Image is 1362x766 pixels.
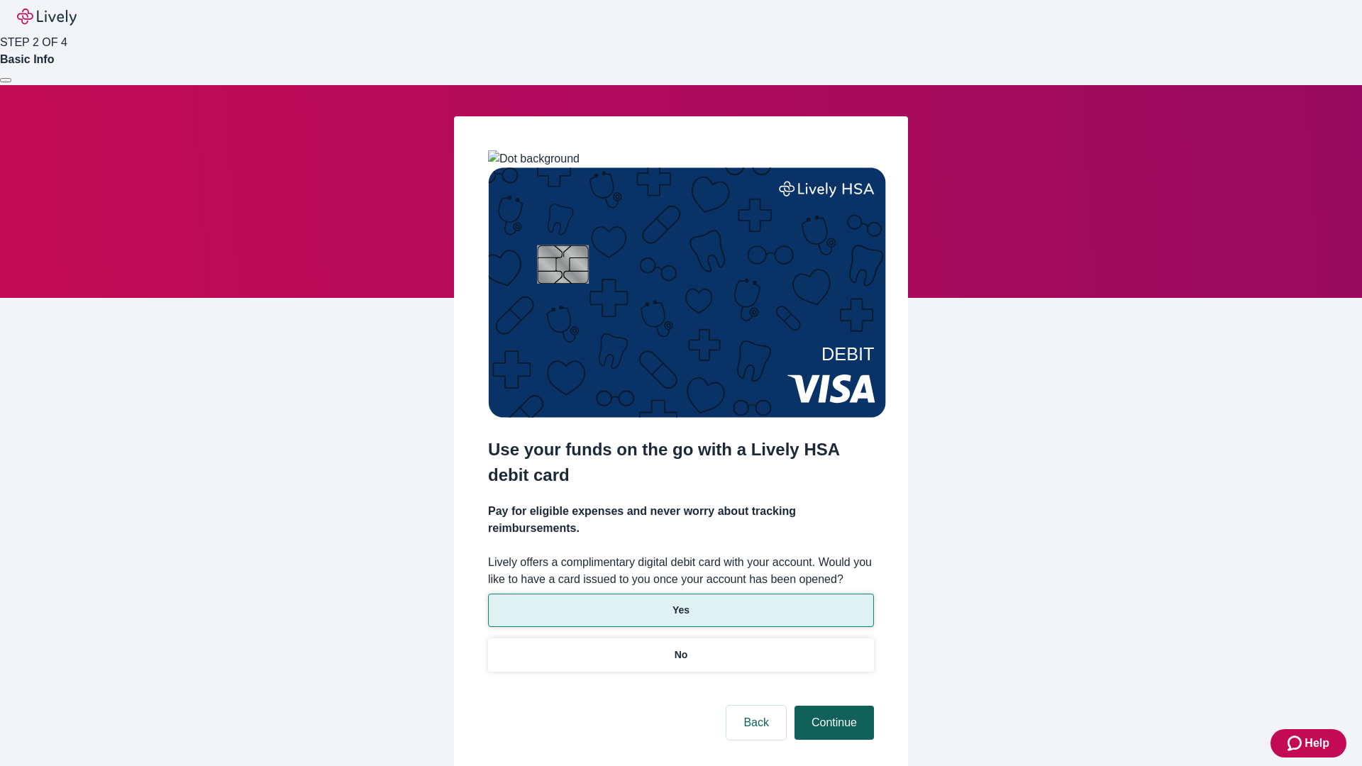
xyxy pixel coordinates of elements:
[488,167,886,418] img: Debit card
[488,594,874,627] button: Yes
[1270,729,1346,757] button: Zendesk support iconHelp
[488,437,874,488] h2: Use your funds on the go with a Lively HSA debit card
[672,603,690,618] p: Yes
[488,503,874,537] h4: Pay for eligible expenses and never worry about tracking reimbursements.
[675,648,688,662] p: No
[488,638,874,672] button: No
[17,9,77,26] img: Lively
[488,150,580,167] img: Dot background
[794,706,874,740] button: Continue
[1305,735,1329,752] span: Help
[1288,735,1305,752] svg: Zendesk support icon
[726,706,786,740] button: Back
[488,554,874,588] label: Lively offers a complimentary digital debit card with your account. Would you like to have a card...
